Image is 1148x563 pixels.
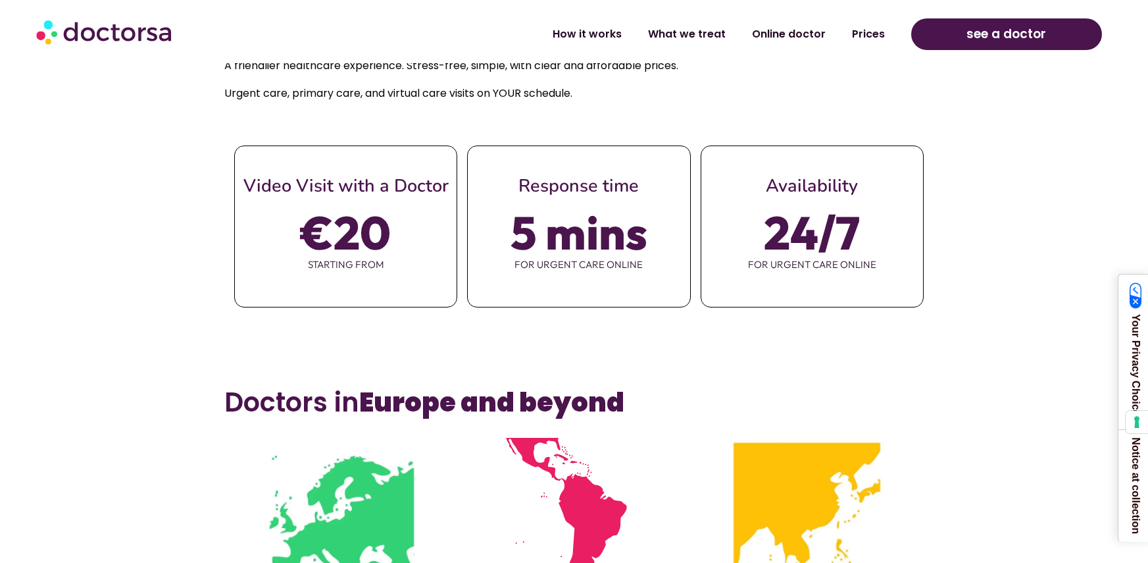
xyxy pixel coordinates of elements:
[764,214,860,251] span: 24/7
[1130,282,1142,309] img: California Consumer Privacy Act (CCPA) Opt-Out Icon
[301,214,391,251] span: €20
[839,19,898,49] a: Prices
[518,174,639,198] span: Response time
[359,384,624,421] b: Europe and beyond
[635,19,739,49] a: What we treat
[766,174,858,198] span: Availability
[701,251,923,279] span: for urgent care online
[224,387,924,418] h3: Doctors in
[468,251,689,279] span: for urgent care online
[511,214,647,251] span: 5 mins
[299,19,898,49] nav: Menu
[966,24,1046,45] span: see a doctor
[224,84,924,103] p: Urgent care, primary care, and virtual care visits on YOUR schedule.
[235,251,457,279] span: starting from
[243,174,449,198] span: Video Visit with a Doctor
[224,57,924,75] p: A friendlier healthcare experience. Stress-free, simple, with clear and affordable prices.
[911,18,1102,50] a: see a doctor
[1126,411,1148,433] button: Your consent preferences for tracking technologies
[739,19,839,49] a: Online doctor
[539,19,635,49] a: How it works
